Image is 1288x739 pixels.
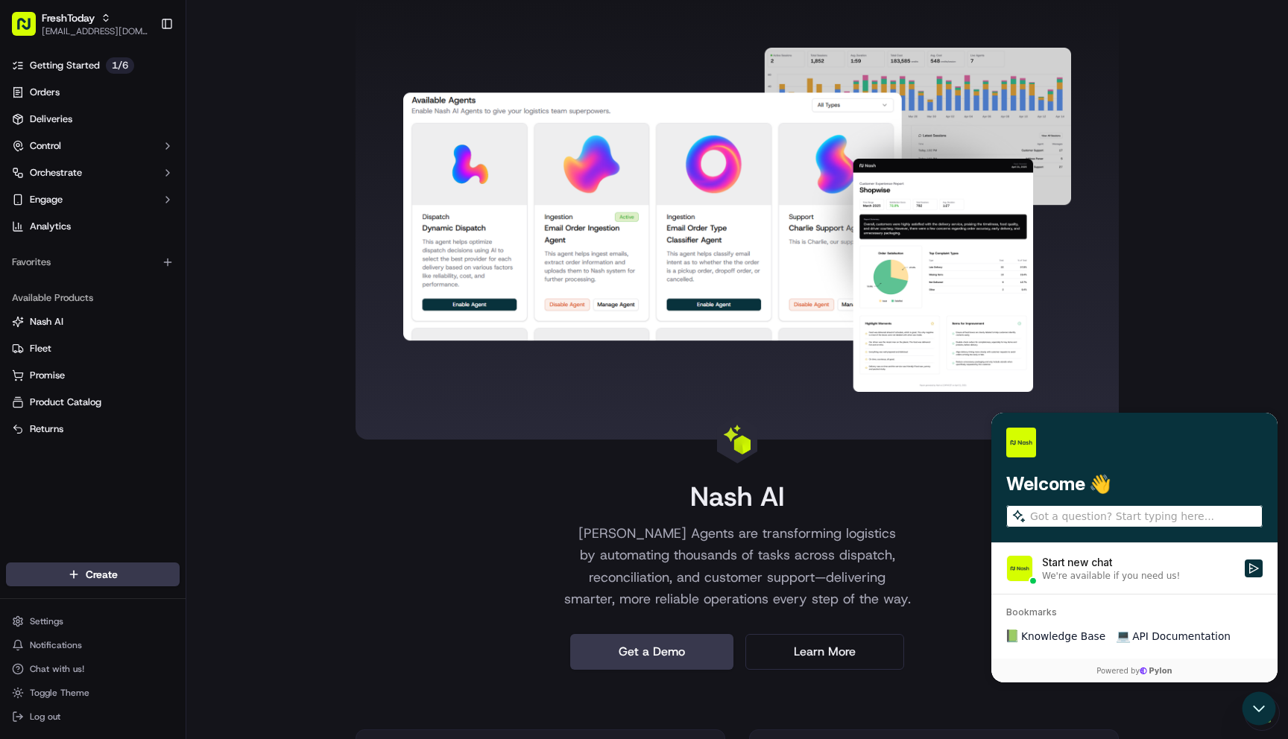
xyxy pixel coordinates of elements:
span: Nash AI [30,315,63,329]
button: [EMAIL_ADDRESS][DOMAIN_NAME] [42,25,148,37]
button: Settings [6,611,180,632]
span: Chat with us! [30,663,84,675]
div: Favorites [6,250,180,274]
a: Analytics [6,215,180,238]
a: Getting Started1/6 [6,54,180,77]
div: Available Products [6,286,180,310]
iframe: Customer support window [991,413,1278,682]
span: Toggle Theme [30,687,89,699]
button: Notifications [6,635,180,656]
span: Deliveries [30,112,72,126]
a: Orders [6,80,180,104]
img: Landing Page Image [403,48,1071,392]
a: Nash AI [12,315,174,329]
button: Control [6,134,180,158]
span: Promise [30,369,65,382]
span: Control [30,139,61,153]
span: Orders [30,86,60,99]
a: Get a Demo [570,634,733,670]
span: Notifications [30,639,82,651]
span: Product Catalog [30,396,101,409]
span: Settings [30,615,63,627]
button: Promise [6,364,180,387]
a: Product Catalog [12,396,174,409]
p: 1 / 6 [106,57,134,74]
span: Log out [30,711,60,723]
span: Analytics [30,220,71,233]
button: Returns [6,417,180,441]
a: Deliveries [6,107,180,131]
button: Nash AI [6,310,180,334]
button: Fleet [6,337,180,361]
button: Product Catalog [6,390,180,414]
a: Fleet [12,342,174,355]
button: FreshToday [42,10,95,25]
button: Chat with us! [6,659,180,679]
span: Getting Started [30,59,100,72]
button: Engage [6,188,180,212]
h1: Nash AI [690,481,784,511]
a: Promise [12,369,174,382]
a: Learn More [745,634,904,670]
button: FreshToday[EMAIL_ADDRESS][DOMAIN_NAME] [6,6,154,42]
button: Orchestrate [6,161,180,185]
a: Returns [12,422,174,436]
p: [PERSON_NAME] Agents are transforming logistics by automating thousands of tasks across dispatch,... [546,523,928,610]
span: Create [86,567,118,582]
button: Toggle Theme [6,682,180,703]
button: Log out [6,706,180,727]
span: Fleet [30,342,51,355]
button: Create [6,562,180,586]
span: Engage [30,193,63,206]
span: Orchestrate [30,166,82,180]
img: Landing Page Icon [722,425,752,454]
iframe: Open customer support [1240,690,1281,730]
span: Returns [30,422,63,436]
